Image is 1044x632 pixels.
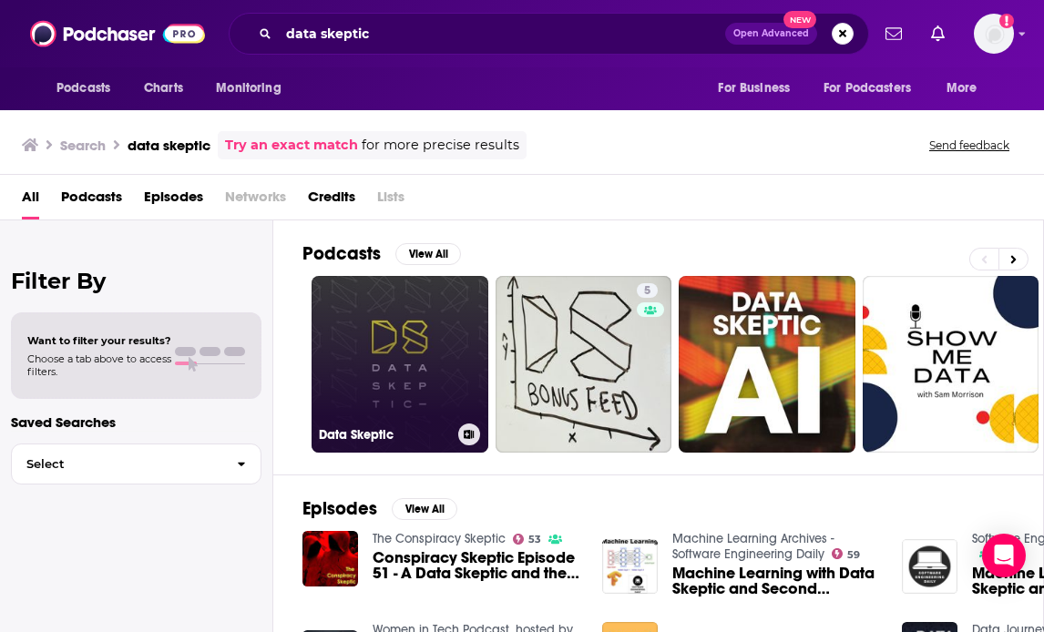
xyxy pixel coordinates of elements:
a: Episodes [144,182,203,219]
span: New [783,11,816,28]
span: for more precise results [362,135,519,156]
button: View All [392,498,457,520]
span: Choose a tab above to access filters. [27,352,171,378]
a: Data Skeptic [312,276,488,453]
span: Conspiracy Skeptic Episode 51 - A Data Skeptic and the [DEMOGRAPHIC_DATA] Code [373,550,580,581]
span: For Business [718,76,790,101]
a: Credits [308,182,355,219]
span: Select [12,458,222,470]
button: Show profile menu [974,14,1014,54]
a: All [22,182,39,219]
button: Open AdvancedNew [725,23,817,45]
span: Monitoring [216,76,281,101]
h2: Episodes [302,497,377,520]
a: 53 [513,534,542,545]
span: Logged in as saraatspark [974,14,1014,54]
span: 59 [847,551,860,559]
svg: Add a profile image [999,14,1014,28]
button: open menu [934,71,1000,106]
a: EpisodesView All [302,497,457,520]
button: Send feedback [924,138,1015,153]
img: User Profile [974,14,1014,54]
button: open menu [203,71,304,106]
button: Select [11,443,261,484]
a: The Conspiracy Skeptic [373,531,506,546]
img: Podchaser - Follow, Share and Rate Podcasts [30,16,205,51]
a: Show notifications dropdown [878,18,909,49]
a: PodcastsView All [302,242,461,265]
a: 5 [637,283,658,298]
span: 5 [644,282,650,301]
img: Machine Learning with Data Skeptic and Second Spectrum at Telesign [602,539,658,595]
h2: Filter By [11,268,261,294]
input: Search podcasts, credits, & more... [279,19,725,48]
span: Lists [377,182,404,219]
h3: Search [60,137,106,154]
h3: data skeptic [128,137,210,154]
span: 53 [528,535,541,544]
a: Charts [132,71,194,106]
a: Machine Learning Archives - Software Engineering Daily [672,531,834,562]
a: Machine Learning with Data Skeptic and Second Spectrum at Telesign [672,566,880,596]
span: Charts [144,76,183,101]
span: Open Advanced [733,29,809,38]
span: Networks [225,182,286,219]
div: Search podcasts, credits, & more... [229,13,869,55]
a: Try an exact match [225,135,358,156]
span: Podcasts [56,76,110,101]
button: View All [395,243,461,265]
img: Conspiracy Skeptic Episode 51 - A Data Skeptic and the Bible Code [302,531,358,586]
img: Machine Learning with Data Skeptic and Second Spectrum at Telesign [902,539,957,595]
a: Conspiracy Skeptic Episode 51 - A Data Skeptic and the Bible Code [373,550,580,581]
span: More [947,76,977,101]
h3: Data Skeptic [319,427,451,443]
div: Open Intercom Messenger [982,534,1026,577]
a: Podcasts [61,182,122,219]
button: open menu [44,71,134,106]
a: 5 [496,276,672,453]
h2: Podcasts [302,242,381,265]
button: open menu [812,71,937,106]
span: For Podcasters [824,76,911,101]
span: Want to filter your results? [27,334,171,347]
button: open menu [705,71,813,106]
a: 59 [832,548,861,559]
a: Show notifications dropdown [924,18,952,49]
p: Saved Searches [11,413,261,431]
